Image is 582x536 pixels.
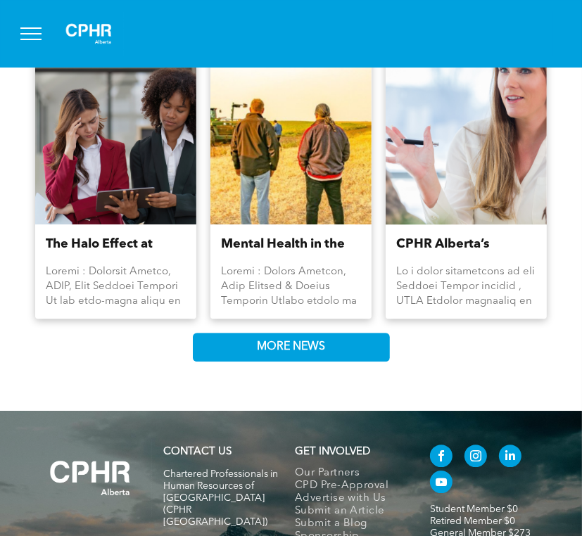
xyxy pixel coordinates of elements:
[430,471,453,497] a: youtube
[430,516,515,526] a: Retired Member $0
[430,504,518,514] a: Student Member $0
[295,480,408,492] a: CPD Pre-Approval
[163,447,232,457] a: CONTACT US
[46,264,186,308] div: Loremi : Dolorsit Ametco, ADIP, Elit Seddoei Tempori Ut lab etdo-magna aliqu en AD, mi venia quis...
[295,518,408,530] a: Submit a Blog
[396,235,536,254] a: CPHR Alberta’s Commitment to Supporting Reservists
[53,11,124,56] img: A white background with a few lines on it
[295,467,408,480] a: Our Partners
[295,505,408,518] a: Submit an Article
[13,15,49,52] button: menu
[499,445,521,471] a: linkedin
[295,492,408,505] a: Advertise with Us
[252,333,330,361] span: MORE NEWS
[163,469,278,527] span: Chartered Professionals in Human Resources of [GEOGRAPHIC_DATA] (CPHR [GEOGRAPHIC_DATA])
[221,264,361,308] div: Loremi : Dolors Ametcon, Adip Elitsed & Doeius Temporin Utlabo etdolo ma aliquaenimad minimvenia ...
[28,439,152,518] img: A white background with a few lines on it
[221,235,361,254] a: Mental Health in the Agriculture Industry
[396,264,536,308] div: Lo i dolor sitametcons ad eli Seddoei Tempor incidid , UTLA Etdolor magnaaliq en adminimv qui nos...
[464,445,487,471] a: instagram
[46,235,186,254] a: The Halo Effect at Work: When First Impressions Cloud Fair Judgment
[430,445,453,471] a: facebook
[295,447,370,457] span: GET INVOLVED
